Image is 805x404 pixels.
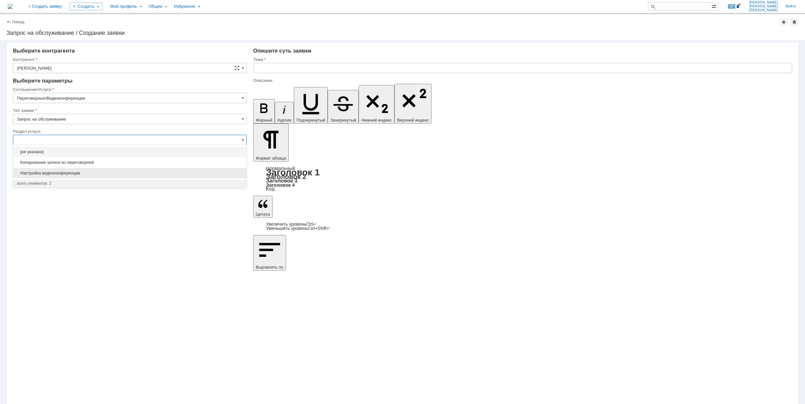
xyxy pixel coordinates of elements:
[266,226,330,231] a: Decrease
[253,57,791,62] div: Тема
[253,78,791,83] div: Описание
[70,3,103,10] div: Создать
[266,167,320,177] a: Заголовок 1
[266,186,275,192] a: Код
[253,166,792,191] div: Формат абзаца
[13,48,75,54] span: Выберите контрагента
[790,18,798,26] div: Сделать домашней страницей
[266,165,295,171] a: Нормальный
[749,8,778,12] span: [PERSON_NAME]
[17,181,243,186] div: всего элементов: 2
[749,5,778,8] span: [PERSON_NAME]
[13,129,245,133] div: Раздел услуги
[330,118,356,123] span: Зачеркнутый
[13,78,73,84] span: Выберите параметры
[13,57,245,62] div: Контрагент
[266,173,306,180] a: Заголовок 2
[253,99,275,123] button: Жирный
[8,4,13,9] img: logo
[253,235,286,271] button: Выровнять по
[256,265,283,270] span: Выровнять по
[234,65,240,71] span: Сложная форма
[359,85,394,123] button: Нижний индекс
[306,222,317,227] span: Ctrl+'
[12,19,24,24] a: Назад
[17,171,243,176] span: Настройка видеоконференции
[256,156,286,161] span: Формат абзаца
[266,182,295,188] a: Заголовок 4
[266,222,317,227] a: Increase
[780,18,788,26] div: Добавить в избранное
[17,160,243,165] span: Копирование записи из переговорной
[328,90,359,123] button: Зачеркнутый
[275,102,294,123] button: Курсив
[277,118,291,123] span: Курсив
[8,4,13,9] a: Перейти на домашнюю страницу
[394,84,432,123] button: Верхний индекс
[296,118,325,123] span: Подчеркнутый
[749,1,778,5] span: [PERSON_NAME]
[266,178,297,183] a: Заголовок 3
[13,108,245,113] div: Тип заявки
[256,118,273,123] span: Жирный
[397,118,429,123] span: Верхний индекс
[6,30,799,36] div: Запрос на обслуживание / Создание заявки
[294,87,328,123] button: Подчеркнутый
[361,118,392,123] span: Нижний индекс
[308,226,330,231] span: Ctrl+Shift+'
[256,212,270,217] span: Цитата
[253,48,312,54] span: Опишите суть заявки
[253,196,273,218] button: Цитата
[17,149,243,154] span: [не указано]
[711,3,718,9] span: Расширенный поиск
[253,123,289,162] button: Формат абзаца
[728,4,735,9] span: 57
[253,222,792,231] div: Цитата
[13,87,245,92] div: Соглашение/Услуга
